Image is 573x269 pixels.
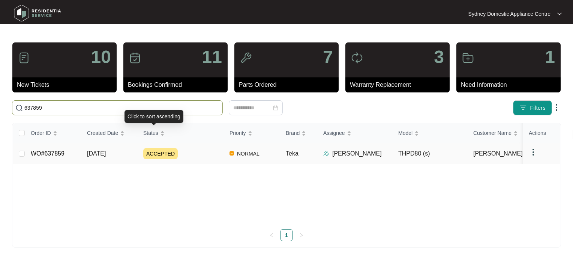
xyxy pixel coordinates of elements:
[461,80,561,89] p: Need Information
[286,150,298,157] span: Teka
[317,123,392,143] th: Assignee
[473,129,511,137] span: Customer Name
[17,80,117,89] p: New Tickets
[392,143,467,164] td: THPD80 (s)
[87,150,106,157] span: [DATE]
[229,151,234,156] img: Vercel Logo
[323,129,345,137] span: Assignee
[87,129,118,137] span: Created Date
[11,2,64,24] img: residentia service logo
[81,123,137,143] th: Created Date
[392,123,467,143] th: Model
[202,48,222,66] p: 11
[15,104,23,112] img: search-icon
[229,129,246,137] span: Priority
[31,150,64,157] a: WO#637859
[265,229,277,241] button: left
[323,151,329,157] img: Assigner Icon
[513,100,552,115] button: filter iconFilters
[281,230,292,241] a: 1
[351,52,363,64] img: icon
[31,129,51,137] span: Order ID
[529,148,538,157] img: dropdown arrow
[295,229,307,241] button: right
[223,123,280,143] th: Priority
[269,233,274,237] span: left
[239,80,339,89] p: Parts Ordered
[523,123,560,143] th: Actions
[18,52,30,64] img: icon
[398,129,412,137] span: Model
[265,229,277,241] li: Previous Page
[129,52,141,64] img: icon
[137,123,223,143] th: Status
[240,52,252,64] img: icon
[468,10,550,18] p: Sydney Domestic Appliance Centre
[473,149,523,158] span: [PERSON_NAME]
[286,129,300,137] span: Brand
[280,123,317,143] th: Brand
[530,104,546,112] span: Filters
[91,48,111,66] p: 10
[552,103,561,112] img: dropdown arrow
[280,229,292,241] li: 1
[557,12,562,16] img: dropdown arrow
[462,52,474,64] img: icon
[434,48,444,66] p: 3
[25,123,81,143] th: Order ID
[519,104,527,112] img: filter icon
[295,229,307,241] li: Next Page
[143,129,158,137] span: Status
[332,149,382,158] p: [PERSON_NAME]
[128,80,228,89] p: Bookings Confirmed
[143,148,178,159] span: ACCEPTED
[299,233,304,237] span: right
[350,80,450,89] p: Warranty Replacement
[467,123,542,143] th: Customer Name
[234,149,262,158] span: NORMAL
[24,104,219,112] input: Search by Order Id, Assignee Name, Customer Name, Brand and Model
[323,48,333,66] p: 7
[545,48,555,66] p: 1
